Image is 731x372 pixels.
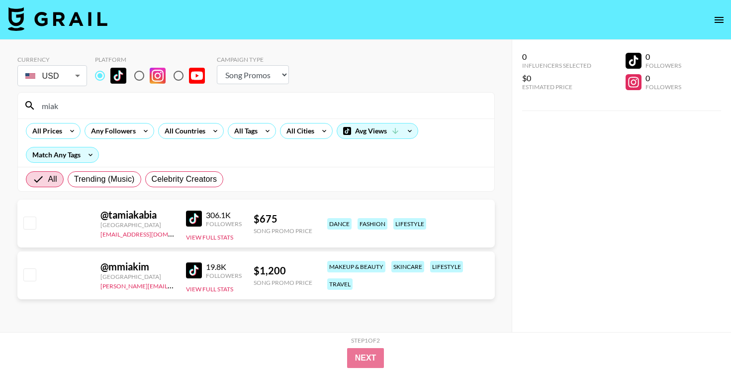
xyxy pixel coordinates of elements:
a: [PERSON_NAME][EMAIL_ADDRESS][DOMAIN_NAME] [100,280,248,290]
div: @ tamiakabia [100,209,174,221]
div: [GEOGRAPHIC_DATA] [100,221,174,229]
div: Currency [17,56,87,63]
div: Campaign Type [217,56,289,63]
iframe: Drift Widget Chat Controller [681,322,719,360]
div: $ 675 [254,213,312,225]
div: Estimated Price [522,83,591,91]
div: Platform [95,56,213,63]
div: Influencers Selected [522,62,591,69]
div: fashion [358,218,387,230]
img: TikTok [186,211,202,227]
div: $0 [522,73,591,83]
span: Trending (Music) [74,173,135,185]
img: Instagram [150,68,166,84]
div: 0 [522,52,591,62]
img: Grail Talent [8,7,107,31]
div: travel [327,278,353,290]
button: open drawer [709,10,729,30]
img: TikTok [186,262,202,278]
div: Followers [206,220,242,228]
div: All Prices [26,124,64,138]
div: Followers [645,83,681,91]
a: [EMAIL_ADDRESS][DOMAIN_NAME] [100,229,200,238]
div: dance [327,218,352,230]
span: Celebrity Creators [152,173,217,185]
div: Any Followers [85,124,138,138]
button: View Full Stats [186,234,233,241]
img: YouTube [189,68,205,84]
input: Search by User Name [36,98,488,114]
div: 0 [645,73,681,83]
div: Avg Views [337,124,418,138]
div: makeup & beauty [327,261,385,272]
div: USD [19,67,85,85]
div: lifestyle [393,218,426,230]
div: Song Promo Price [254,279,312,286]
div: Followers [206,272,242,279]
img: TikTok [110,68,126,84]
div: skincare [391,261,424,272]
div: lifestyle [430,261,463,272]
div: 19.8K [206,262,242,272]
button: View Full Stats [186,285,233,293]
div: All Tags [228,124,260,138]
div: Match Any Tags [26,147,98,162]
div: 306.1K [206,210,242,220]
div: All Cities [280,124,316,138]
div: Followers [645,62,681,69]
div: Step 1 of 2 [351,337,380,344]
div: 0 [645,52,681,62]
div: All Countries [159,124,207,138]
div: $ 1,200 [254,264,312,277]
div: @ mmiakim [100,260,174,273]
button: Next [347,348,384,368]
div: Song Promo Price [254,227,312,235]
span: All [48,173,57,185]
div: [GEOGRAPHIC_DATA] [100,273,174,280]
